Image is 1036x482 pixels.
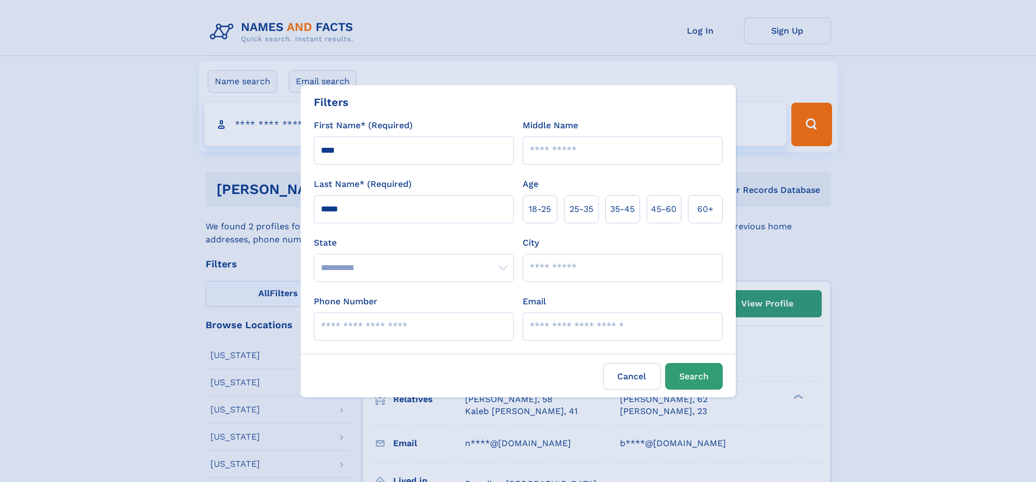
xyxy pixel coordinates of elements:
[651,203,677,216] span: 45‑60
[523,119,578,132] label: Middle Name
[697,203,714,216] span: 60+
[529,203,551,216] span: 18‑25
[314,119,413,132] label: First Name* (Required)
[314,295,377,308] label: Phone Number
[523,178,538,191] label: Age
[523,295,546,308] label: Email
[314,94,349,110] div: Filters
[665,363,723,390] button: Search
[314,236,514,249] label: State
[523,236,539,249] label: City
[569,203,593,216] span: 25‑35
[314,178,412,191] label: Last Name* (Required)
[603,363,661,390] label: Cancel
[610,203,635,216] span: 35‑45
